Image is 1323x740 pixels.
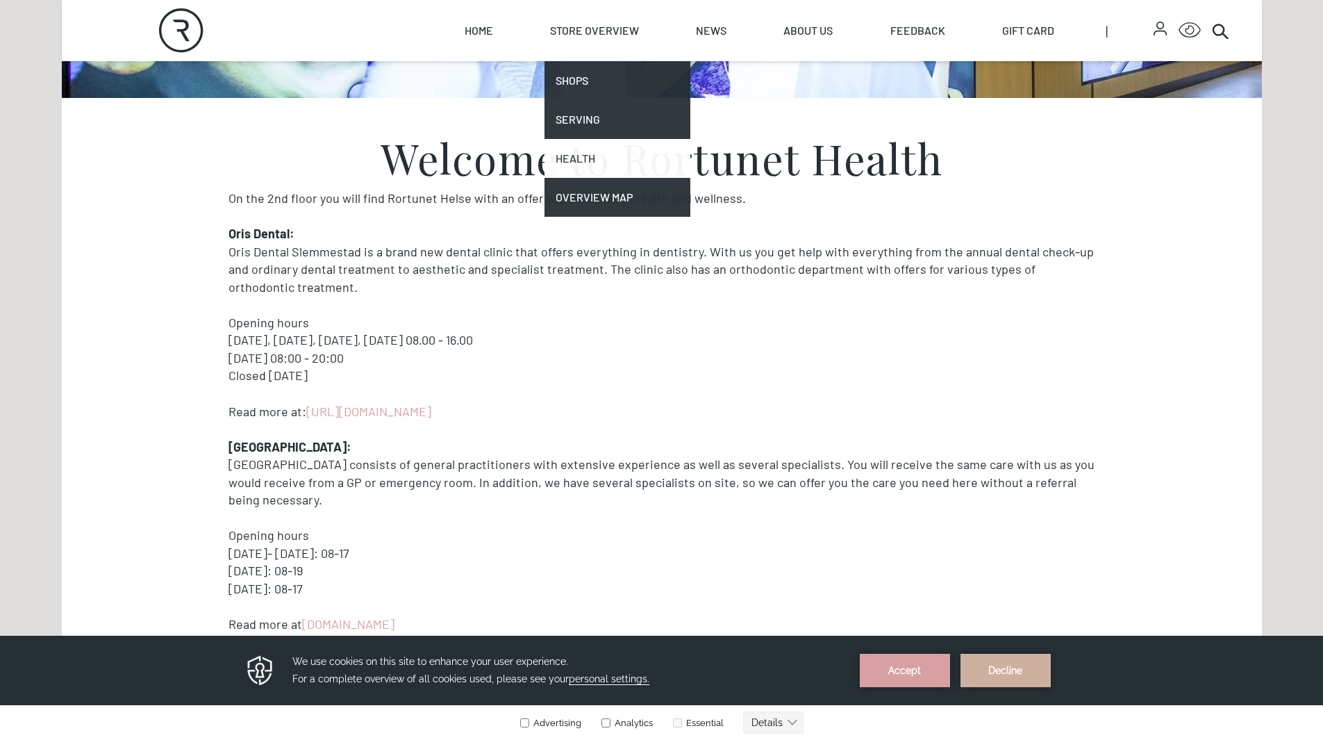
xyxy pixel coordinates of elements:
font: Gift card [1002,24,1054,37]
button: Details [743,76,804,98]
font: Analytics [615,82,653,92]
a: [URL][DOMAIN_NAME] [306,404,431,419]
font: [DATE]: 08-17 [228,581,303,596]
input: Essential [673,83,682,92]
font: [GEOGRAPHIC_DATA] consists of general practitioners with extensive experience as well as several ... [228,457,1097,507]
font: Health [556,151,595,165]
font: Advertising [533,82,581,92]
font: Serving [556,113,600,126]
font: Opening hours [228,527,309,543]
font: Read more at [228,616,302,632]
font: Accept [888,29,921,40]
font: For a complete overview of all cookies used, please see your [292,38,569,49]
a: Serving [544,100,690,139]
font: Decline [988,29,1022,40]
img: Privacy reminder [245,18,275,51]
font: personal settings. [569,38,649,49]
a: Overview map [544,178,690,217]
a: 461 10 219 [339,634,390,650]
font: or contact us on tel. [228,634,339,650]
font: Details [751,81,783,92]
button: Decline [960,18,1051,51]
button: Accept [860,18,950,51]
font: Closed [DATE] [228,368,308,383]
font: Overview map [556,190,633,204]
button: Open Accessibility Menu [1179,19,1201,42]
font: Shops [556,74,588,87]
font: Oris Dental: [228,226,294,241]
a: [DOMAIN_NAME] [302,616,394,632]
input: Advertising [520,83,529,92]
input: Analytics [601,83,610,92]
font: [DATE] 08:00 - 20:00 [228,350,344,365]
font: We use cookies on this site to enhance your user experience. [292,20,568,31]
font: Welcome to Rortunet Health [381,130,942,186]
font: Home [465,24,493,37]
font: Opening hours [228,315,309,330]
font: Essential [686,82,724,92]
font: [DATE]- [DATE]: 08-17 [228,545,349,561]
font: | [1106,22,1108,39]
font: [GEOGRAPHIC_DATA]: [228,439,351,454]
font: Store overview [550,24,639,37]
font: [DATE], [DATE], [DATE], [DATE] 08.00 - 16.00 [228,332,473,347]
font: About us [783,24,833,37]
font: On the 2nd floor you will find Rortunet Helse with an offer within training, health and wellness. [228,190,746,206]
a: Health [544,139,690,178]
font: [DATE]: 08-19 [228,563,303,578]
a: Shops [544,61,690,100]
font: Read more at: [228,404,306,419]
font: Feedback [890,24,945,37]
font: Oris Dental Slemmestad is a brand new dental clinic that offers everything in dentistry. With us ... [228,244,1097,295]
font: News [696,24,726,37]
